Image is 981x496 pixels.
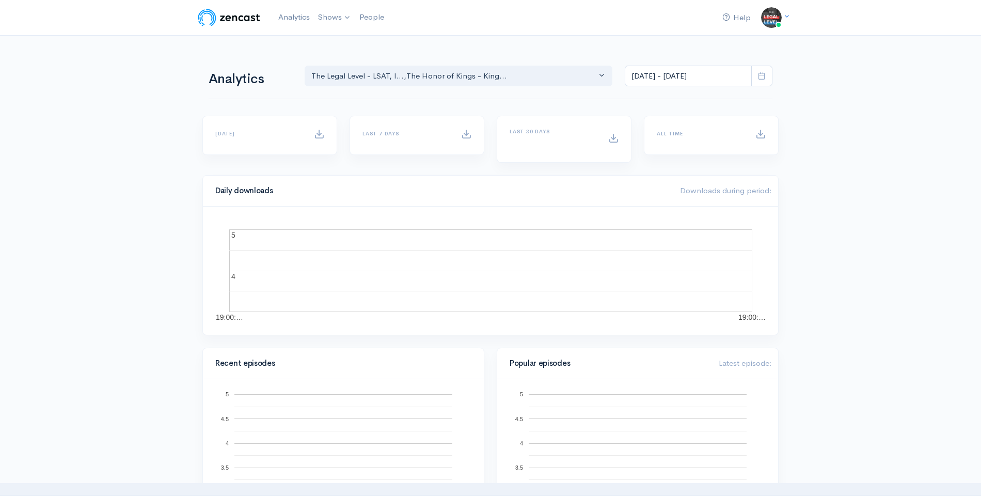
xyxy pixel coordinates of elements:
[209,72,292,87] h1: Analytics
[231,272,235,281] text: 4
[215,187,668,195] h4: Daily downloads
[274,6,314,28] a: Analytics
[510,392,766,495] svg: A chart.
[215,392,471,495] svg: A chart.
[355,6,388,28] a: People
[520,440,523,446] text: 4
[625,66,752,87] input: analytics date range selector
[231,231,235,239] text: 5
[215,219,766,322] svg: A chart.
[510,359,706,368] h4: Popular episodes
[314,6,355,29] a: Shows
[362,131,449,136] h6: Last 7 days
[221,415,229,422] text: 4.5
[216,313,243,321] text: 19:00:…
[761,7,782,28] img: ...
[226,440,229,446] text: 4
[510,129,596,134] h6: Last 30 days
[718,7,755,29] a: Help
[738,313,766,321] text: 19:00:…
[657,131,743,136] h6: All time
[515,415,523,422] text: 4.5
[196,7,262,28] img: ZenCast Logo
[305,66,612,87] button: The Legal Level - LSAT, l..., The Honor of Kings - King...
[226,391,229,397] text: 5
[221,464,229,471] text: 3.5
[311,70,596,82] div: The Legal Level - LSAT, l... , The Honor of Kings - King...
[520,391,523,397] text: 5
[719,358,772,368] span: Latest episode:
[680,185,772,195] span: Downloads during period:
[215,131,302,136] h6: [DATE]
[215,359,465,368] h4: Recent episodes
[515,464,523,471] text: 3.5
